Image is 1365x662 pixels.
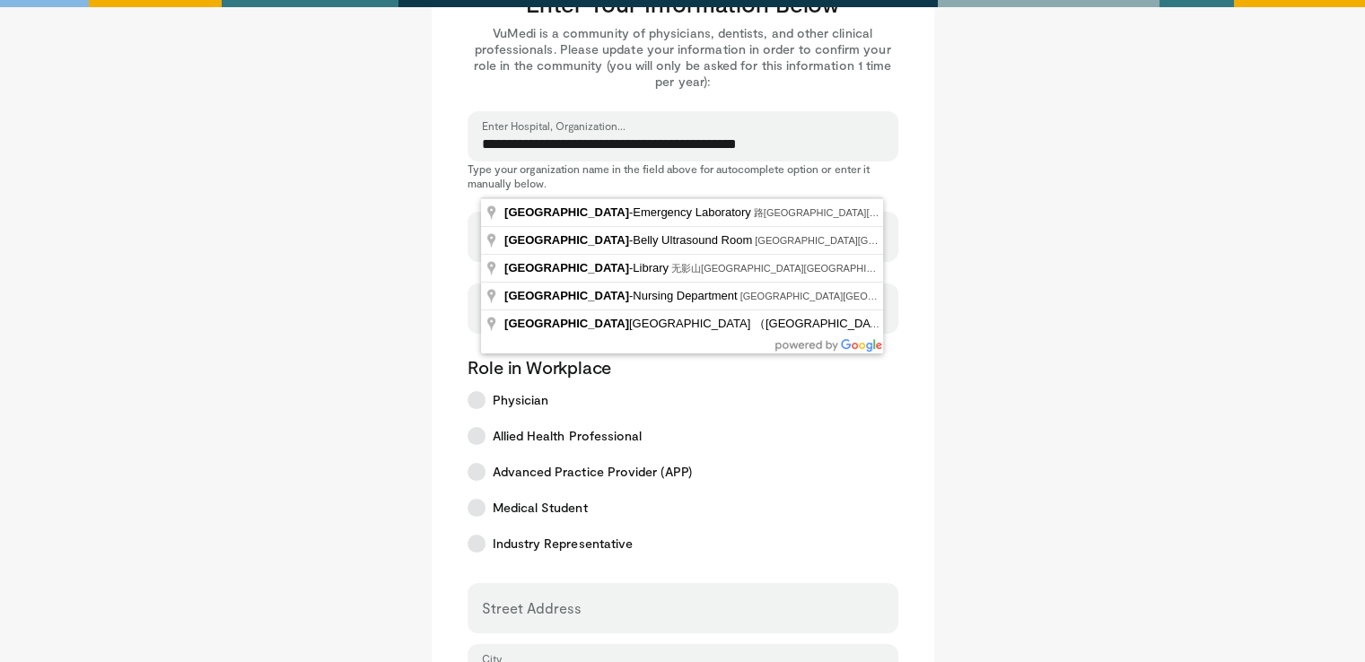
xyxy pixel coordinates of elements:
[504,233,755,247] span: -Belly Ultrasound Room
[468,355,898,379] p: Role in Workplace
[740,291,1069,301] span: [GEOGRAPHIC_DATA][GEOGRAPHIC_DATA][GEOGRAPHIC_DATA]中国
[504,289,740,302] span: -Nursing Department
[755,235,1083,246] span: [GEOGRAPHIC_DATA][GEOGRAPHIC_DATA][GEOGRAPHIC_DATA]中国
[482,590,582,626] label: Street Address
[493,499,588,517] span: Medical Student
[504,289,629,302] span: [GEOGRAPHIC_DATA]
[754,207,1092,218] span: 路[GEOGRAPHIC_DATA][GEOGRAPHIC_DATA][GEOGRAPHIC_DATA]中国
[504,317,901,330] span: [GEOGRAPHIC_DATA] （[GEOGRAPHIC_DATA]）
[504,261,671,274] span: -Library
[671,263,1029,274] span: 无影山[GEOGRAPHIC_DATA][GEOGRAPHIC_DATA][GEOGRAPHIC_DATA]中国
[493,463,692,481] span: Advanced Practice Provider (APP)
[504,317,629,330] span: [GEOGRAPHIC_DATA]
[493,391,549,409] span: Physician
[504,233,629,247] span: [GEOGRAPHIC_DATA]
[468,161,898,190] p: Type your organization name in the field above for autocomplete option or enter it manually below.
[468,25,898,90] p: VuMedi is a community of physicians, dentists, and other clinical professionals. Please update yo...
[493,427,643,445] span: Allied Health Professional
[504,205,629,219] span: [GEOGRAPHIC_DATA]
[493,535,634,553] span: Industry Representative
[482,118,626,133] label: Enter Hospital, Organization...
[504,261,629,274] span: [GEOGRAPHIC_DATA]
[504,205,754,219] span: -Emergency Laboratory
